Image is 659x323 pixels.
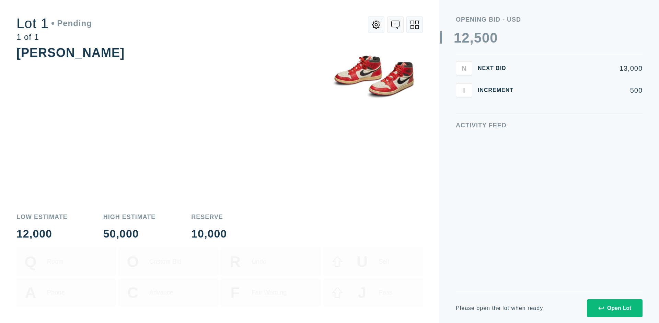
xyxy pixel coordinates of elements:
div: Opening bid - USD [456,16,643,23]
button: I [456,83,472,97]
div: 50,000 [103,228,156,239]
div: 10,000 [191,228,227,239]
div: 2 [462,31,470,45]
span: I [463,86,465,94]
div: Lot 1 [16,16,92,30]
div: 5 [474,31,482,45]
div: Open Lot [598,305,631,311]
div: Activity Feed [456,122,643,128]
div: Low Estimate [16,214,68,220]
button: N [456,61,472,75]
div: [PERSON_NAME] [16,46,125,60]
div: 500 [524,87,643,94]
div: 0 [490,31,498,45]
div: Reserve [191,214,227,220]
div: Next Bid [478,66,519,71]
div: Increment [478,88,519,93]
div: 13,000 [524,65,643,72]
div: 1 of 1 [16,33,92,41]
div: 12,000 [16,228,68,239]
div: 1 [454,31,462,45]
button: Open Lot [587,299,643,317]
div: High Estimate [103,214,156,220]
div: Please open the lot when ready [456,305,543,311]
div: Pending [51,19,92,27]
div: , [470,31,474,168]
div: 0 [482,31,490,45]
span: N [462,64,466,72]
